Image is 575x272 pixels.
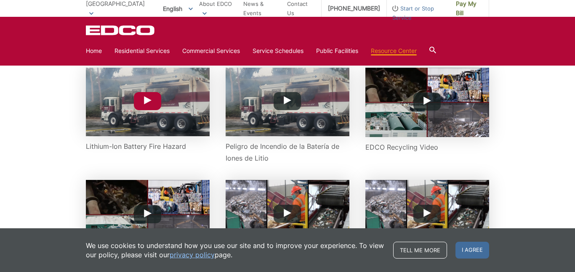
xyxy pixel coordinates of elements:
p: Lithium-Ion Battery Fire Hazard [86,140,210,152]
a: Public Facilities [316,46,358,55]
img: Instalaciones de Recuperación de Materiales de EDCO video thumbnail [365,180,489,249]
button: Play Button [413,205,441,223]
a: Commercial Services [182,46,240,55]
a: Tell me more [393,242,447,259]
p: Peligro de Incendio de la Batería de Iones de Litio [226,140,349,164]
a: Residential Services [114,46,170,55]
span: English [157,2,199,16]
a: Home [86,46,102,55]
img: Peligro de Incendio de la Batería de Iones de Litio video thumbnail [226,68,349,136]
a: EDCD logo. Return to the homepage. [86,25,156,35]
p: EDCO Recycling Video [365,141,489,153]
button: Play Button [274,92,301,110]
img: Lithium-Ion Battery Fire Hazard video thumbnail [86,68,210,136]
button: Play Button [134,205,161,223]
a: Service Schedules [253,46,303,55]
p: We use cookies to understand how you use our site and to improve your experience. To view our pol... [86,241,385,259]
button: Play Button [134,92,161,110]
img: EDCO Recycling Video video thumbnail [365,68,489,137]
a: Resource Center [371,46,417,55]
img: Vídeo Sobre Reciclaje de EDCO video thumbnail [86,180,210,249]
button: Play Button [274,205,301,223]
a: privacy policy [170,250,215,259]
button: Play Button [413,92,441,111]
img: EDCO’s Material Recovery Facilities video thumbnail [226,180,349,249]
